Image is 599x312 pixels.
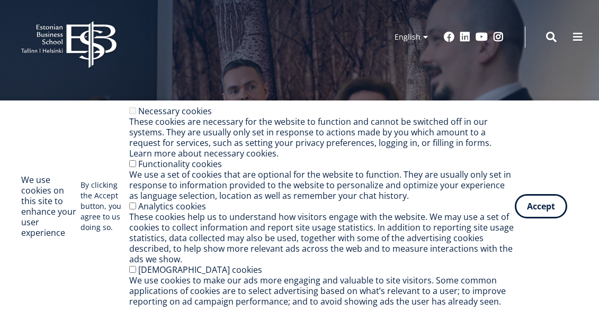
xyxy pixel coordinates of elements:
[138,200,206,212] label: Analytics cookies
[129,275,515,307] div: We use cookies to make our ads more engaging and valuable to site visitors. Some common applicati...
[129,169,515,201] div: We use a set of cookies that are optional for the website to function. They are usually only set ...
[129,116,515,159] div: These cookies are necessary for the website to function and cannot be switched off in our systems...
[138,158,222,170] label: Functionality cookies
[129,212,515,264] div: These cookies help us to understand how visitors engage with the website. We may use a set of coo...
[493,32,504,42] a: Instagram
[21,175,81,238] h2: We use cookies on this site to enhance your user experience
[138,105,212,117] label: Necessary cookies
[138,264,262,276] label: [DEMOGRAPHIC_DATA] cookies
[515,194,567,218] button: Accept
[444,32,454,42] a: Facebook
[460,32,470,42] a: Linkedin
[81,180,129,233] p: By clicking the Accept button, you agree to us doing so.
[476,32,488,42] a: Youtube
